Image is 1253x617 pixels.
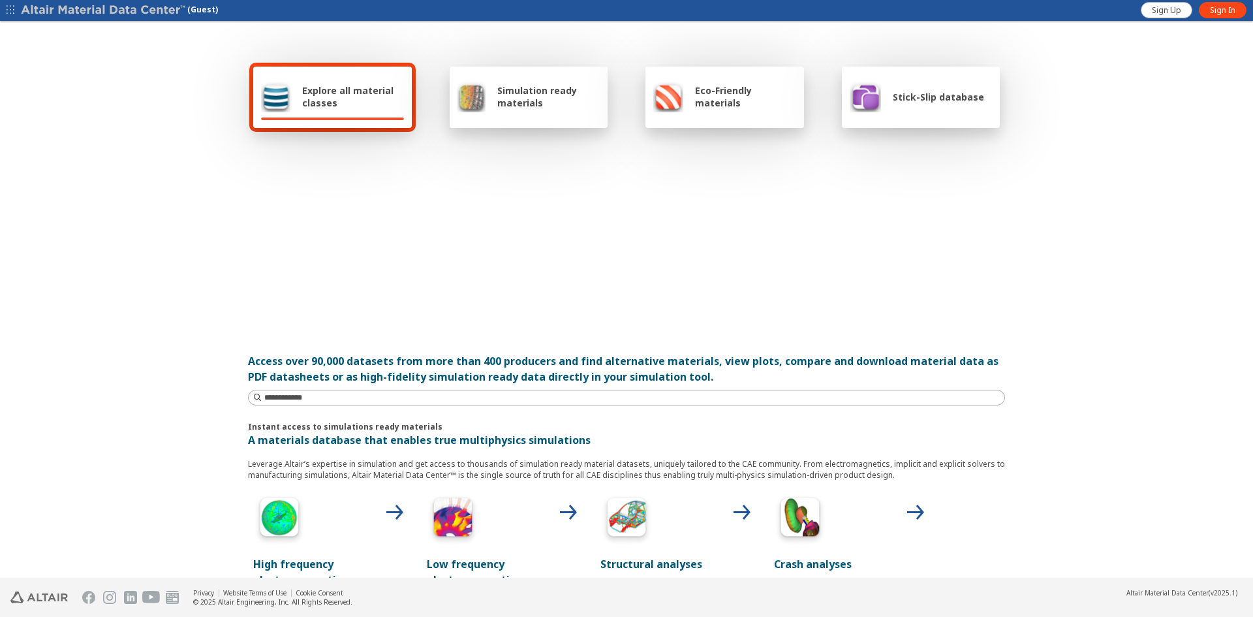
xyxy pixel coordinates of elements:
[653,81,683,112] img: Eco-Friendly materials
[10,592,68,603] img: Altair Engineering
[261,81,290,112] img: Explore all material classes
[774,494,826,546] img: Crash Analyses Icon
[1126,588,1237,597] div: (v2025.1)
[1199,2,1246,18] a: Sign In
[248,353,1005,385] div: Access over 90,000 datasets from more than 400 producers and find alternative materials, view plo...
[1126,588,1209,597] span: Altair Material Data Center
[1141,2,1192,18] a: Sign Up
[1152,5,1181,16] span: Sign Up
[497,84,600,109] span: Simulation ready materials
[850,81,881,112] img: Stick-Slip database
[248,421,1005,432] p: Instant access to simulations ready materials
[1210,5,1235,16] span: Sign In
[248,432,1005,448] p: A materials database that enables true multiphysics simulations
[600,556,757,572] p: Structural analyses
[427,494,479,546] img: Low Frequency Icon
[253,556,410,588] p: High frequency electromagnetics
[695,84,796,109] span: Eco-Friendly materials
[248,458,1005,481] p: Leverage Altair’s expertise in simulation and get access to thousands of simulation ready materia...
[457,81,486,112] img: Simulation ready materials
[302,84,404,109] span: Explore all material classes
[893,91,984,103] span: Stick-Slip database
[21,4,218,17] div: (Guest)
[600,494,653,546] img: Structural Analyses Icon
[21,4,187,17] img: Altair Material Data Center
[253,494,305,546] img: High Frequency Icon
[193,597,352,607] div: © 2025 Altair Engineering, Inc. All Rights Reserved.
[427,556,583,588] p: Low frequency electromagnetics
[296,588,343,597] a: Cookie Consent
[774,556,931,572] p: Crash analyses
[193,588,214,597] a: Privacy
[223,588,286,597] a: Website Terms of Use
